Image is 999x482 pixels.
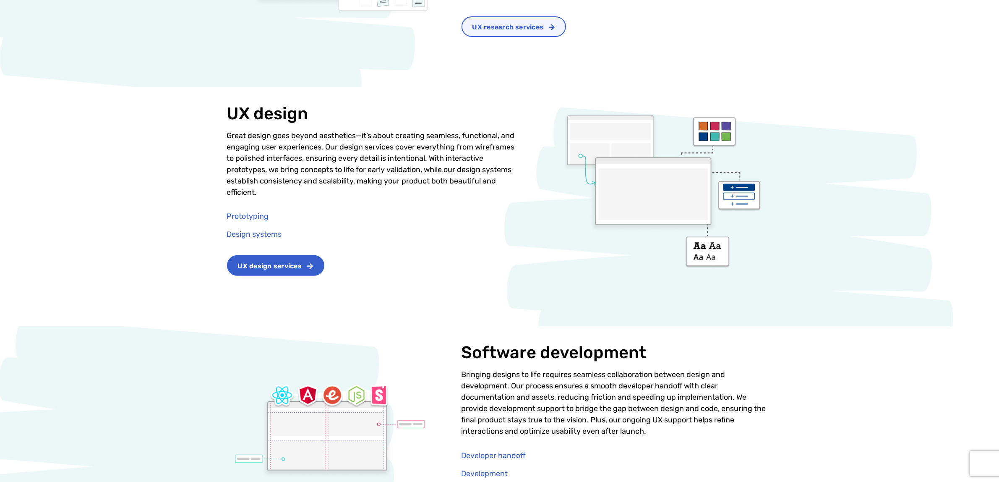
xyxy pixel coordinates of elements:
[563,112,761,268] img: prototyping screens and design systems elements
[227,211,269,222] span: Prototyping
[227,130,518,198] p: Great design goes beyond aesthetics—it’s about creating seamless, functional, and engaging user e...
[227,104,518,123] h2: UX design
[462,369,772,437] p: Bringing designs to life requires seamless collaboration between design and development. Our proc...
[238,263,302,270] span: UX design services
[462,450,526,461] span: Developer handoff
[165,0,195,8] span: Last Name
[2,118,8,123] input: Subscribe to UX Team newsletter.
[472,24,544,31] span: UX research services
[462,343,772,362] h2: Software development
[227,229,518,240] a: Design systems
[227,255,324,276] a: UX design services
[462,468,508,479] span: Development
[462,16,566,37] a: UX research services
[227,229,282,240] span: Design systems
[227,211,518,222] a: Prototyping
[462,468,772,479] a: Development
[10,117,326,124] span: Subscribe to UX Team newsletter.
[957,442,999,482] iframe: Chat Widget
[462,450,772,461] a: Developer handoff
